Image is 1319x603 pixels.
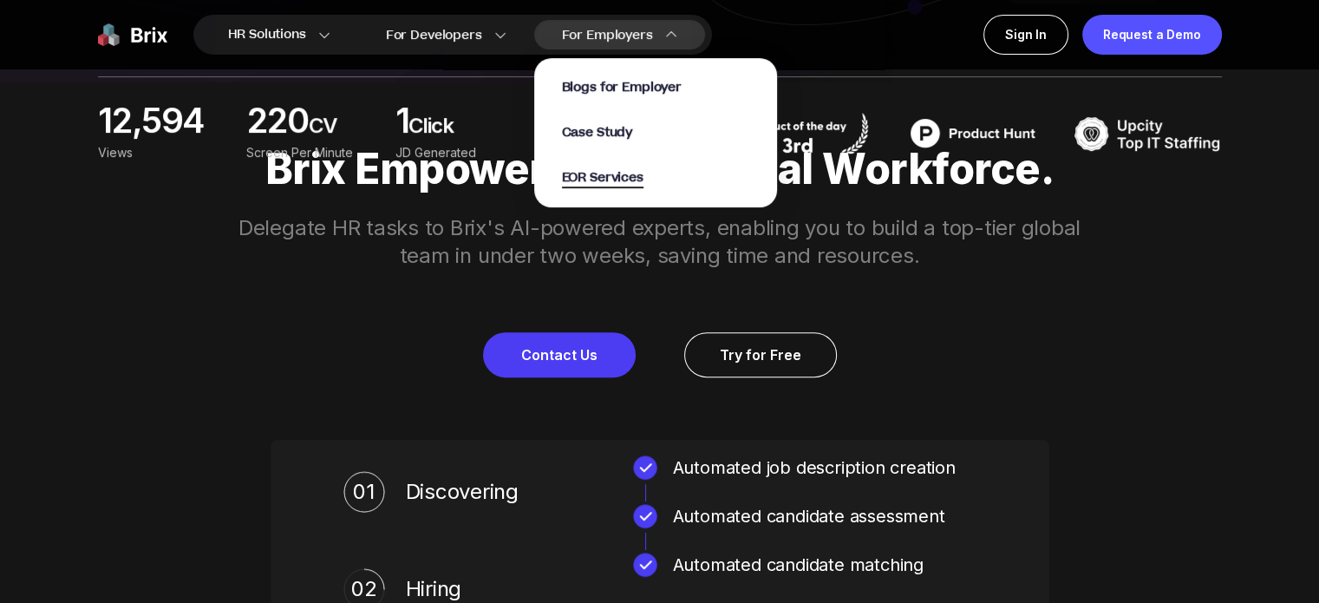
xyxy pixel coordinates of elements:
span: Click [408,112,523,147]
div: screen per minute [246,143,374,162]
a: Try for Free [684,332,837,377]
div: Automated candidate matching [673,551,976,579]
span: EOR Services [562,168,643,188]
a: Request a Demo [1082,15,1222,55]
img: product hunt badge [724,112,872,155]
div: Views [98,143,225,162]
a: Case Study [562,122,633,141]
span: HR Solutions [228,21,306,49]
p: Delegate HR tasks to Brix's AI-powered experts, enabling you to build a top-tier global team in u... [216,214,1104,270]
span: 1 [395,105,408,140]
span: CV [308,112,374,147]
div: JD Generated [395,143,522,162]
div: Automated job description creation [673,454,976,482]
span: Case Study [562,123,633,141]
span: 12,594 [98,105,203,134]
a: Contact Us [483,332,636,377]
a: EOR Services [562,167,643,187]
span: For Employers [562,26,653,44]
div: Automated candidate assessment [673,502,976,530]
p: Brix Empowers Your Global Workforce. [36,145,1284,193]
span: Discovering [406,478,527,506]
span: Blogs for Employer [562,78,682,96]
span: For Developers [386,26,482,44]
img: TOP IT STAFFING [1074,112,1222,155]
span: 220 [246,105,308,140]
span: Hiring [406,575,527,603]
a: Blogs for Employer [562,77,682,96]
div: 01 [353,476,375,508]
img: product hunt badge [899,112,1047,155]
a: Sign In [983,15,1068,55]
